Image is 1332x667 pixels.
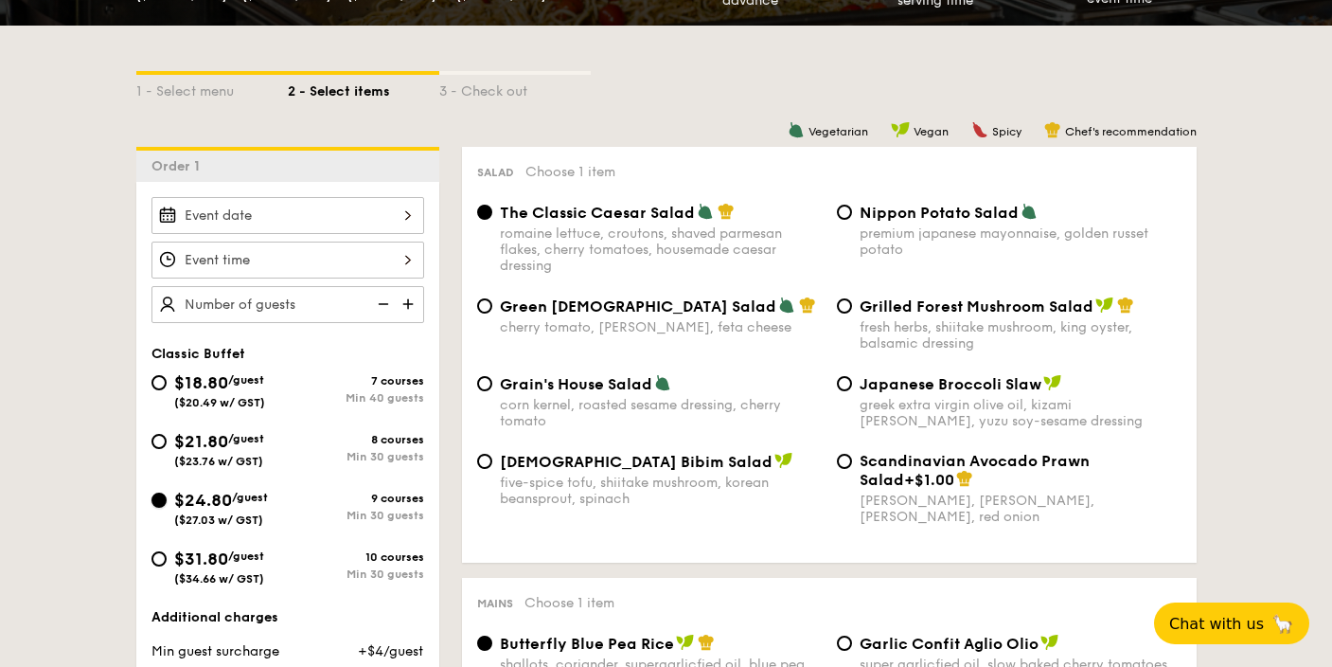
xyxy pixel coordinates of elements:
[500,204,695,222] span: The Classic Caesar Salad
[837,454,852,469] input: Scandinavian Avocado Prawn Salad+$1.00[PERSON_NAME], [PERSON_NAME], [PERSON_NAME], red onion
[439,75,591,101] div: 3 - Check out
[837,298,852,314] input: Grilled Forest Mushroom Saladfresh herbs, shiitake mushroom, king oyster, balsamic dressing
[477,454,492,469] input: [DEMOGRAPHIC_DATA] Bibim Saladfive-spice tofu, shiitake mushroom, korean beansprout, spinach
[1271,613,1294,635] span: 🦙
[151,375,167,390] input: $18.80/guest($20.49 w/ GST)7 coursesMin 40 guests
[971,121,988,138] img: icon-spicy.37a8142b.svg
[288,568,424,581] div: Min 30 guests
[151,493,167,508] input: $24.80/guest($27.03 w/ GST)9 coursesMin 30 guests
[174,372,228,393] span: $18.80
[477,636,492,651] input: Butterfly Blue Pea Riceshallots, coriander, supergarlicfied oil, blue pea flower
[500,635,674,653] span: Butterfly Blue Pea Rice
[860,375,1041,393] span: Japanese Broccoli Slaw
[477,166,514,179] span: Salad
[288,550,424,564] div: 10 courses
[151,551,167,567] input: $31.80/guest($34.66 w/ GST)10 coursesMin 30 guests
[288,391,424,405] div: Min 40 guests
[477,597,513,610] span: Mains
[151,608,424,627] div: Additional charges
[774,452,793,469] img: icon-vegan.f8ff3823.svg
[288,374,424,388] div: 7 courses
[151,242,424,279] input: Event time
[860,397,1181,429] div: greek extra virgin olive oil, kizami [PERSON_NAME], yuzu soy-sesame dressing
[1117,297,1134,314] img: icon-chef-hat.a58ddaea.svg
[500,297,776,315] span: Green [DEMOGRAPHIC_DATA] Salad
[228,550,264,563] span: /guest
[860,635,1039,653] span: Garlic Confit Aglio Olio
[174,396,265,409] span: ($20.49 w/ GST)
[788,121,805,138] img: icon-vegetarian.fe4039eb.svg
[837,205,852,220] input: Nippon Potato Saladpremium japanese mayonnaise, golden russet potato
[151,158,207,174] span: Order 1
[1095,297,1114,314] img: icon-vegan.f8ff3823.svg
[697,203,714,220] img: icon-vegetarian.fe4039eb.svg
[228,432,264,445] span: /guest
[808,125,868,138] span: Vegetarian
[151,434,167,449] input: $21.80/guest($23.76 w/ GST)8 coursesMin 30 guests
[1154,603,1309,644] button: Chat with us🦙
[698,634,715,651] img: icon-chef-hat.a58ddaea.svg
[1043,374,1062,391] img: icon-vegan.f8ff3823.svg
[232,491,268,504] span: /guest
[860,319,1181,352] div: fresh herbs, shiitake mushroom, king oyster, balsamic dressing
[174,431,228,452] span: $21.80
[1169,615,1264,633] span: Chat with us
[860,225,1181,258] div: premium japanese mayonnaise, golden russet potato
[992,125,1021,138] span: Spicy
[288,509,424,522] div: Min 30 guests
[477,205,492,220] input: The Classic Caesar Saladromaine lettuce, croutons, shaved parmesan flakes, cherry tomatoes, house...
[477,376,492,391] input: Grain's House Saladcorn kernel, roasted sesame dressing, cherry tomato
[477,298,492,314] input: Green [DEMOGRAPHIC_DATA] Saladcherry tomato, [PERSON_NAME], feta cheese
[837,636,852,651] input: Garlic Confit Aglio Oliosuper garlicfied oil, slow baked cherry tomatoes, garden fresh thyme
[288,492,424,505] div: 9 courses
[860,204,1019,222] span: Nippon Potato Salad
[1040,634,1059,651] img: icon-vegan.f8ff3823.svg
[174,549,228,569] span: $31.80
[288,450,424,463] div: Min 30 guests
[136,75,288,101] div: 1 - Select menu
[151,197,424,234] input: Event date
[174,490,232,511] span: $24.80
[174,514,263,527] span: ($27.03 w/ GST)
[904,471,954,489] span: +$1.00
[228,373,264,387] span: /guest
[860,297,1093,315] span: Grilled Forest Mushroom Salad
[718,203,735,220] img: icon-chef-hat.a58ddaea.svg
[1065,125,1197,138] span: Chef's recommendation
[837,376,852,391] input: Japanese Broccoli Slawgreek extra virgin olive oil, kizami [PERSON_NAME], yuzu soy-sesame dressing
[500,397,822,429] div: corn kernel, roasted sesame dressing, cherry tomato
[367,286,396,322] img: icon-reduce.1d2dbef1.svg
[914,125,949,138] span: Vegan
[654,374,671,391] img: icon-vegetarian.fe4039eb.svg
[151,286,424,323] input: Number of guests
[860,452,1090,489] span: Scandinavian Avocado Prawn Salad
[396,286,424,322] img: icon-add.58712e84.svg
[174,455,263,468] span: ($23.76 w/ GST)
[500,475,822,507] div: five-spice tofu, shiitake mushroom, korean beansprout, spinach
[500,319,822,335] div: cherry tomato, [PERSON_NAME], feta cheese
[288,75,439,101] div: 2 - Select items
[956,470,973,487] img: icon-chef-hat.a58ddaea.svg
[799,297,816,314] img: icon-chef-hat.a58ddaea.svg
[174,572,264,586] span: ($34.66 w/ GST)
[778,297,795,314] img: icon-vegetarian.fe4039eb.svg
[358,643,423,659] span: +$4/guest
[860,493,1181,525] div: [PERSON_NAME], [PERSON_NAME], [PERSON_NAME], red onion
[500,453,773,471] span: [DEMOGRAPHIC_DATA] Bibim Salad
[524,595,614,611] span: Choose 1 item
[288,433,424,446] div: 8 courses
[676,634,695,651] img: icon-vegan.f8ff3823.svg
[525,164,615,180] span: Choose 1 item
[151,643,279,659] span: Min guest surcharge
[891,121,910,138] img: icon-vegan.f8ff3823.svg
[1044,121,1061,138] img: icon-chef-hat.a58ddaea.svg
[500,375,652,393] span: Grain's House Salad
[151,346,245,362] span: Classic Buffet
[1021,203,1038,220] img: icon-vegetarian.fe4039eb.svg
[500,225,822,274] div: romaine lettuce, croutons, shaved parmesan flakes, cherry tomatoes, housemade caesar dressing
